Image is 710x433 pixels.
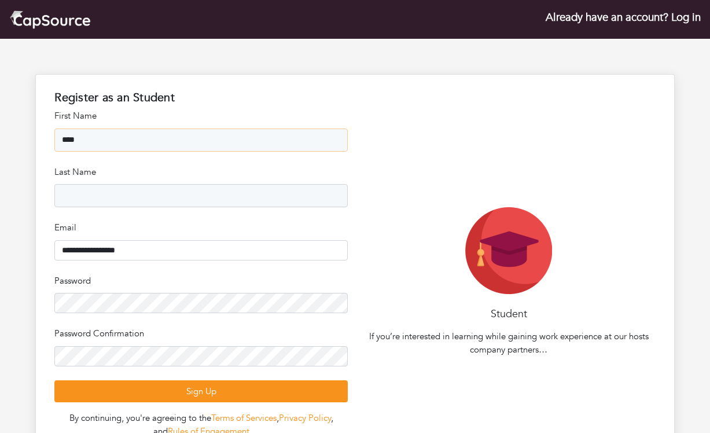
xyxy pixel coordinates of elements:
[54,380,348,403] button: Sign Up
[54,166,348,179] p: Last Name
[279,412,331,424] a: Privacy Policy
[54,274,348,288] p: Password
[546,10,701,25] a: Already have an account? Log in
[54,327,348,340] p: Password Confirmation
[362,330,655,356] p: If you’re interested in learning while gaining work experience at our hosts company partners…
[211,412,277,424] a: Terms of Services
[9,9,91,30] img: cap_logo.png
[362,308,655,321] h4: Student
[54,91,348,105] h1: Register as an Student
[465,207,552,294] img: Student-Icon-6b6867cbad302adf8029cb3ecf392088beec6a544309a027beb5b4b4576828a8.png
[54,221,348,234] p: Email
[54,109,348,123] p: First Name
